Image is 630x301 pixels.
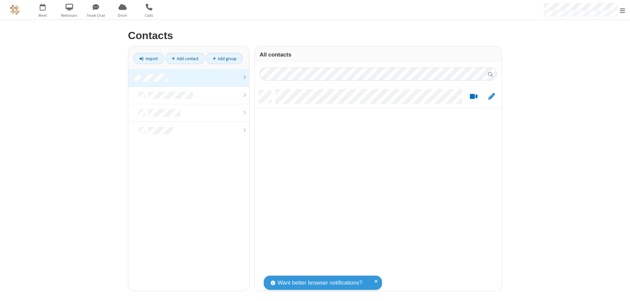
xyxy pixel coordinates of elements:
a: Import [133,53,164,64]
span: Drive [110,12,135,18]
button: Start a video meeting [467,93,480,101]
div: grid [255,85,502,291]
button: Edit [485,93,498,101]
a: Add contact [165,53,205,64]
span: Calls [137,12,161,18]
h3: All contacts [260,52,497,58]
span: Team Chat [84,12,108,18]
span: Meet [31,12,55,18]
span: Want better browser notifications? [278,279,362,287]
img: QA Selenium DO NOT DELETE OR CHANGE [10,5,20,15]
a: Add group [206,53,243,64]
span: Webinars [57,12,82,18]
h2: Contacts [128,30,502,41]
